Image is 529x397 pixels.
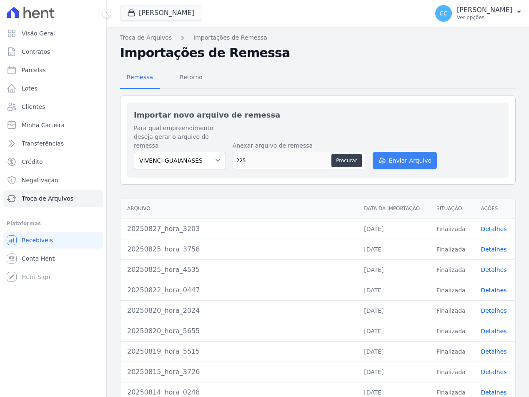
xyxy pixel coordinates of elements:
[127,367,351,377] div: 20250815_hora_3726
[357,219,430,239] td: [DATE]
[357,321,430,341] td: [DATE]
[120,67,160,89] a: Remessa
[3,25,103,42] a: Visão Geral
[481,328,506,334] a: Detalhes
[22,121,65,129] span: Minha Carteira
[22,194,73,203] span: Troca de Arquivos
[430,280,474,300] td: Finalizada
[3,153,103,170] a: Crédito
[120,67,209,89] nav: Tab selector
[481,307,506,314] a: Detalhes
[3,80,103,97] a: Lotes
[481,246,506,253] a: Detalhes
[430,300,474,321] td: Finalizada
[430,341,474,362] td: Finalizada
[22,158,43,166] span: Crédito
[193,33,267,42] a: Importações de Remessa
[22,176,58,184] span: Negativação
[481,287,506,294] a: Detalhes
[127,285,351,295] div: 20250822_hora_0447
[357,239,430,259] td: [DATE]
[357,362,430,382] td: [DATE]
[439,10,448,16] span: CC
[127,224,351,234] div: 20250827_hora_3203
[3,117,103,133] a: Minha Carteira
[430,321,474,341] td: Finalizada
[7,219,100,229] div: Plataformas
[120,45,516,60] h2: Importações de Remessa
[127,265,351,275] div: 20250825_hora_4535
[22,66,46,74] span: Parcelas
[127,347,351,357] div: 20250819_hora_5515
[430,362,474,382] td: Finalizada
[134,124,226,150] label: Para qual empreendimento deseja gerar o arquivo de remessa
[22,84,38,93] span: Lotes
[373,152,437,169] button: Enviar Arquivo
[3,43,103,60] a: Contratos
[357,300,430,321] td: [DATE]
[120,198,357,219] th: Arquivo
[3,172,103,188] a: Negativação
[127,326,351,336] div: 20250820_hora_5655
[357,280,430,300] td: [DATE]
[430,198,474,219] th: Situação
[134,109,502,121] h2: Importar novo arquivo de remessa
[357,198,430,219] th: Data da Importação
[3,135,103,152] a: Transferências
[3,98,103,115] a: Clientes
[357,259,430,280] td: [DATE]
[457,14,512,21] p: Ver opções
[120,5,201,21] button: [PERSON_NAME]
[122,69,158,85] span: Remessa
[22,254,55,263] span: Conta Hent
[474,198,515,219] th: Ações
[430,259,474,280] td: Finalizada
[120,33,516,42] nav: Breadcrumb
[457,6,512,14] p: [PERSON_NAME]
[22,139,64,148] span: Transferências
[357,341,430,362] td: [DATE]
[3,232,103,249] a: Recebíveis
[481,226,506,232] a: Detalhes
[173,67,209,89] a: Retorno
[3,190,103,207] a: Troca de Arquivos
[22,103,45,111] span: Clientes
[3,62,103,78] a: Parcelas
[481,389,506,396] a: Detalhes
[3,250,103,267] a: Conta Hent
[22,48,50,56] span: Contratos
[429,2,529,25] button: CC [PERSON_NAME] Ver opções
[22,29,55,38] span: Visão Geral
[430,239,474,259] td: Finalizada
[127,306,351,316] div: 20250820_hora_2024
[481,369,506,375] a: Detalhes
[175,69,208,85] span: Retorno
[233,141,366,150] label: Anexar arquivo de remessa
[120,33,172,42] a: Troca de Arquivos
[127,244,351,254] div: 20250825_hora_3758
[331,154,361,167] button: Procurar
[481,348,506,355] a: Detalhes
[481,266,506,273] a: Detalhes
[430,219,474,239] td: Finalizada
[22,236,53,244] span: Recebíveis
